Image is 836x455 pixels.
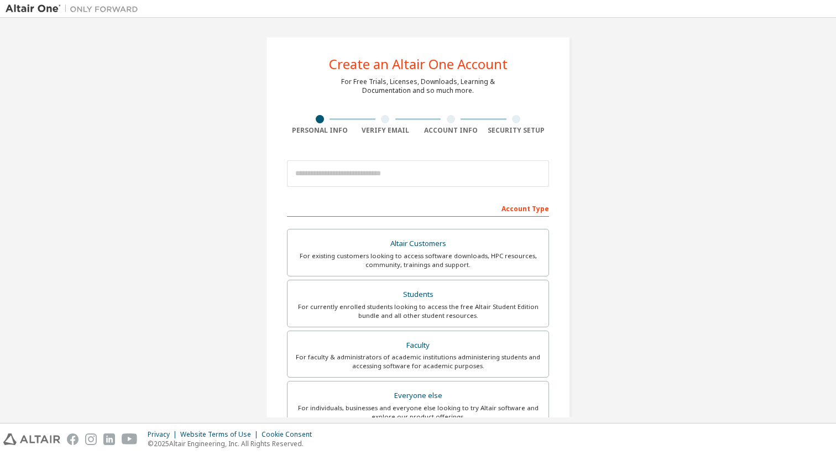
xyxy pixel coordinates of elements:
img: linkedin.svg [103,433,115,445]
div: Privacy [148,430,180,439]
img: instagram.svg [85,433,97,445]
div: Everyone else [294,388,542,404]
div: Personal Info [287,126,353,135]
div: For currently enrolled students looking to access the free Altair Student Edition bundle and all ... [294,302,542,320]
div: Altair Customers [294,236,542,252]
div: Create an Altair One Account [329,57,508,71]
div: Account Type [287,199,549,217]
div: Faculty [294,338,542,353]
div: For existing customers looking to access software downloads, HPC resources, community, trainings ... [294,252,542,269]
div: Website Terms of Use [180,430,262,439]
p: © 2025 Altair Engineering, Inc. All Rights Reserved. [148,439,318,448]
img: Altair One [6,3,144,14]
div: For Free Trials, Licenses, Downloads, Learning & Documentation and so much more. [341,77,495,95]
div: For individuals, businesses and everyone else looking to try Altair software and explore our prod... [294,404,542,421]
img: altair_logo.svg [3,433,60,445]
div: Account Info [418,126,484,135]
div: Verify Email [353,126,419,135]
div: Security Setup [484,126,550,135]
img: youtube.svg [122,433,138,445]
img: facebook.svg [67,433,79,445]
div: Students [294,287,542,302]
div: Cookie Consent [262,430,318,439]
div: For faculty & administrators of academic institutions administering students and accessing softwa... [294,353,542,370]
